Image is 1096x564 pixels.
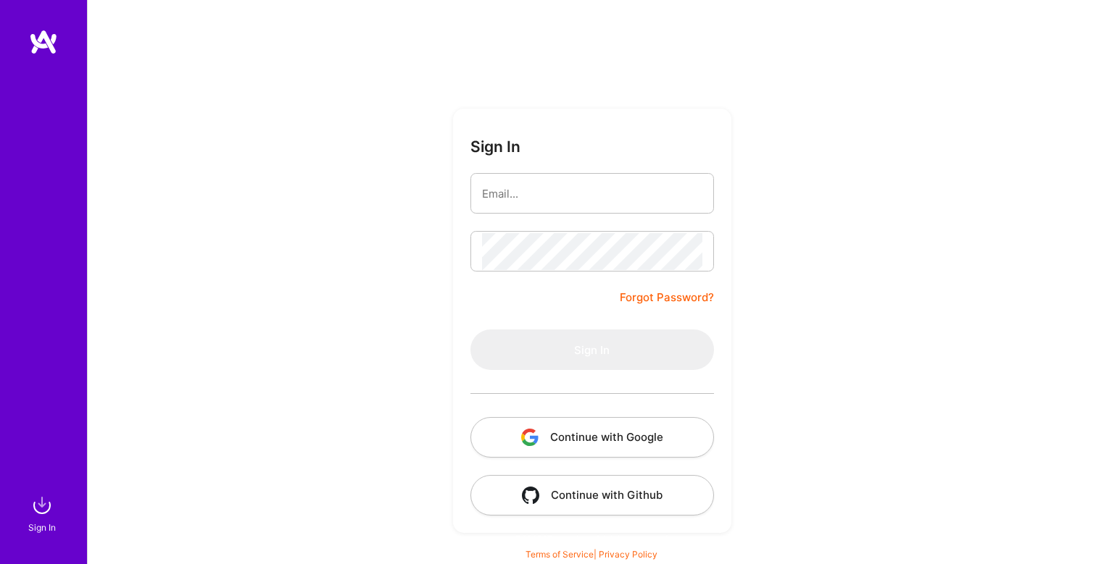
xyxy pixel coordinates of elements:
img: logo [29,29,58,55]
img: sign in [28,491,57,520]
h3: Sign In [470,138,520,156]
button: Continue with Github [470,475,714,515]
a: Privacy Policy [599,549,657,560]
div: © 2025 ATeams Inc., All rights reserved. [87,521,1096,557]
img: icon [522,487,539,504]
a: Terms of Service [526,549,594,560]
input: Email... [482,175,702,212]
span: | [526,549,657,560]
a: Forgot Password? [620,289,714,306]
a: sign inSign In [30,491,57,535]
div: Sign In [28,520,56,535]
button: Sign In [470,329,714,370]
button: Continue with Google [470,417,714,458]
img: icon [521,429,539,446]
